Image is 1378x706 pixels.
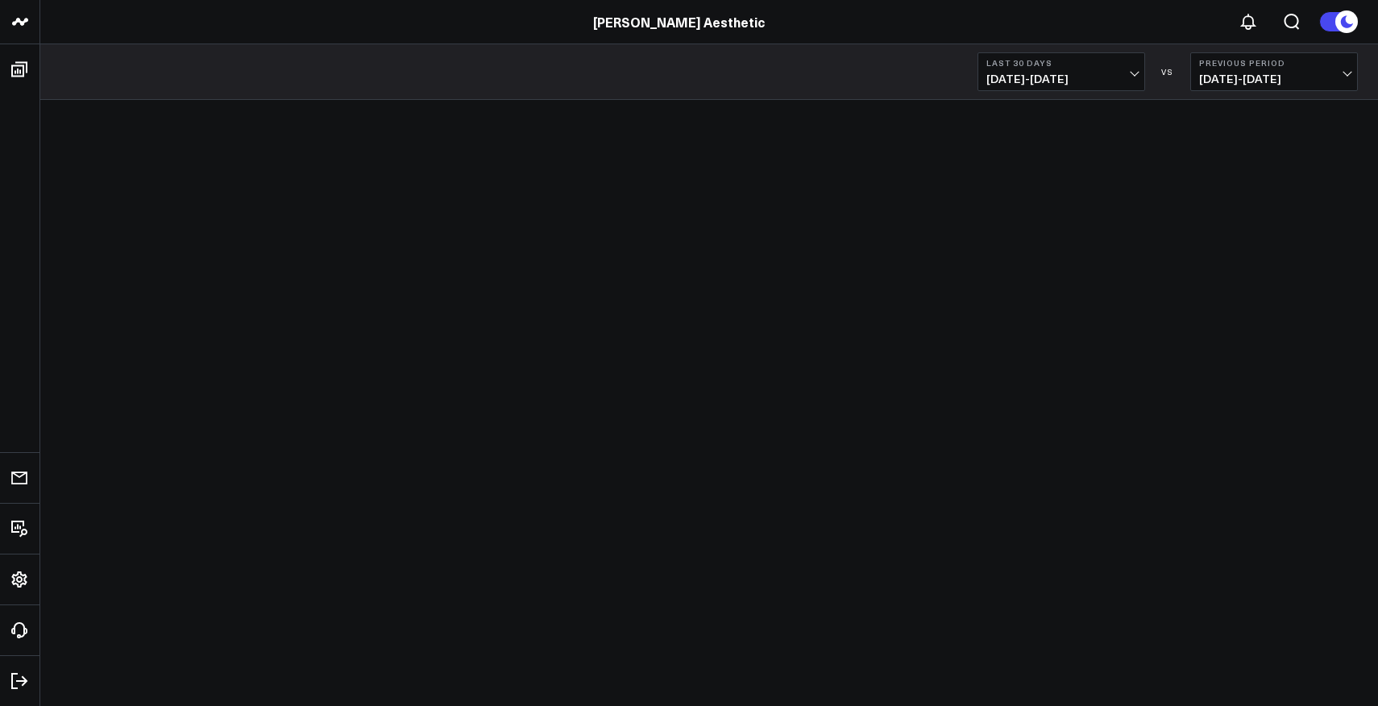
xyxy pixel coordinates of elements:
[1199,73,1349,85] span: [DATE] - [DATE]
[977,52,1145,91] button: Last 30 Days[DATE]-[DATE]
[1153,67,1182,77] div: VS
[1199,58,1349,68] b: Previous Period
[986,58,1136,68] b: Last 30 Days
[986,73,1136,85] span: [DATE] - [DATE]
[593,13,765,31] a: [PERSON_NAME] Aesthetic
[1190,52,1358,91] button: Previous Period[DATE]-[DATE]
